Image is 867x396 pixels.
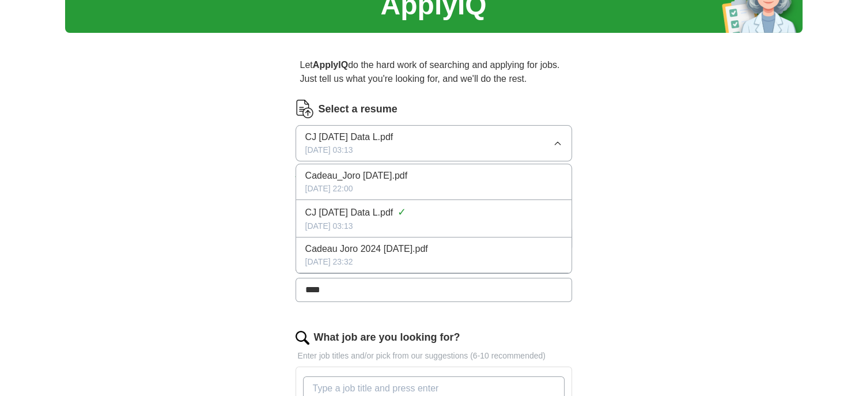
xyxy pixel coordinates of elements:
span: Cadeau_Joro [DATE].pdf [305,169,408,183]
div: [DATE] 03:13 [305,220,562,232]
strong: ApplyIQ [313,60,348,70]
div: [DATE] 22:00 [305,183,562,195]
span: Cadeau Joro 2024 [DATE].pdf [305,242,428,256]
p: Let do the hard work of searching and applying for jobs. Just tell us what you're looking for, an... [296,54,572,90]
div: [DATE] 23:32 [305,256,562,268]
span: CJ [DATE] Data L.pdf [305,130,393,144]
span: [DATE] 03:13 [305,144,353,156]
img: CV Icon [296,100,314,118]
span: ✓ [397,205,406,220]
label: Select a resume [319,101,397,117]
span: CJ [DATE] Data L.pdf [305,206,393,220]
p: Enter job titles and/or pick from our suggestions (6-10 recommended) [296,350,572,362]
label: What job are you looking for? [314,330,460,345]
img: search.png [296,331,309,345]
button: CJ [DATE] Data L.pdf[DATE] 03:13 [296,125,572,161]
